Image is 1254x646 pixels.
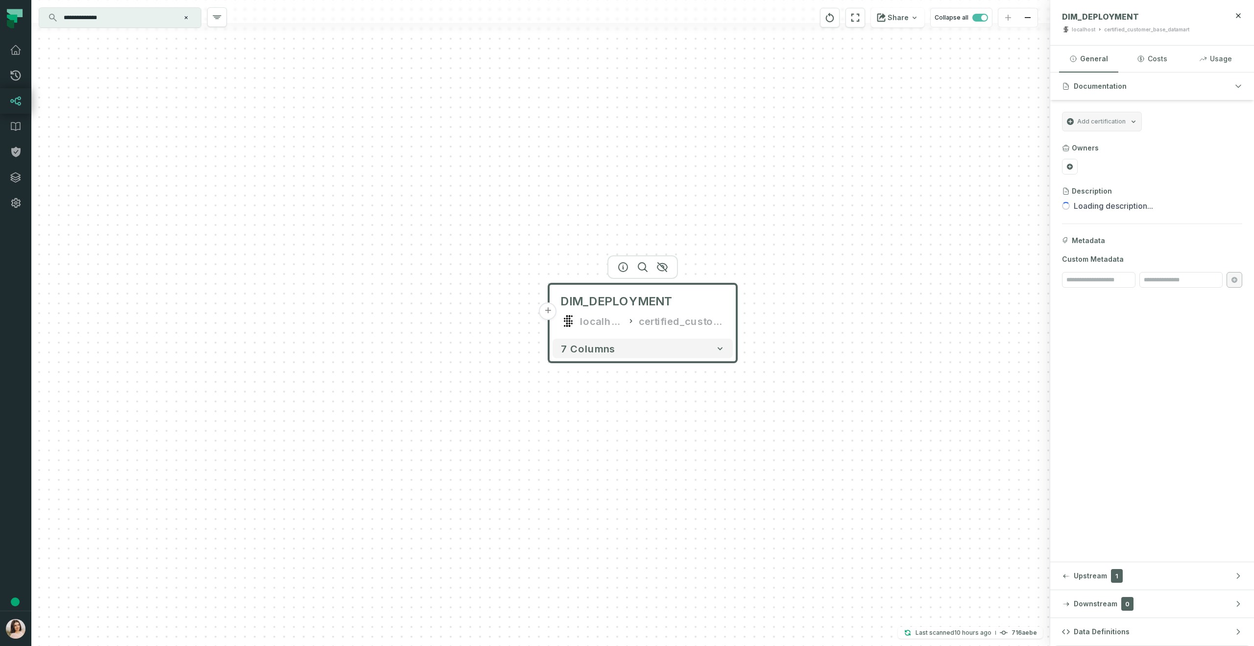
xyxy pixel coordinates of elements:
[1074,571,1107,581] span: Upstream
[1050,590,1254,618] button: Downstream0
[1074,200,1153,212] span: Loading description...
[1062,112,1142,131] button: Add certification
[539,302,557,320] button: +
[1122,46,1182,72] button: Costs
[181,13,191,23] button: Clear search query
[930,8,992,27] button: Collapse all
[1050,73,1254,100] button: Documentation
[560,343,615,354] span: 7 columns
[1074,599,1117,609] span: Downstream
[954,629,991,636] relative-time: Sep 10, 2025, 4:40 AM GMT+3
[1072,186,1112,196] h3: Description
[1059,46,1118,72] button: General
[1121,597,1133,611] span: 0
[871,8,924,27] button: Share
[11,597,20,606] div: Tooltip anchor
[1072,143,1099,153] h3: Owners
[1104,26,1189,33] div: certified_customer_base_datamart
[560,294,673,309] span: DIM_DEPLOYMENT
[639,313,725,329] div: certified_customer_base_datamart
[1012,630,1037,636] h4: 716aebe
[1062,12,1139,22] span: DIM_DEPLOYMENT
[1072,26,1095,33] div: localhost
[916,628,991,638] p: Last scanned
[1062,254,1242,264] span: Custom Metadata
[1018,8,1037,27] button: zoom out
[1074,81,1127,91] span: Documentation
[1072,236,1105,246] span: Metadata
[1077,118,1126,125] span: Add certification
[6,619,25,639] img: avatar of Kateryna Viflinzider
[1111,569,1123,583] span: 1
[1050,562,1254,590] button: Upstream1
[1186,46,1245,72] button: Usage
[1074,627,1130,637] span: Data Definitions
[898,627,1043,639] button: Last scanned[DATE] 04:40:33716aebe
[580,313,623,329] div: localhost
[1050,618,1254,646] button: Data Definitions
